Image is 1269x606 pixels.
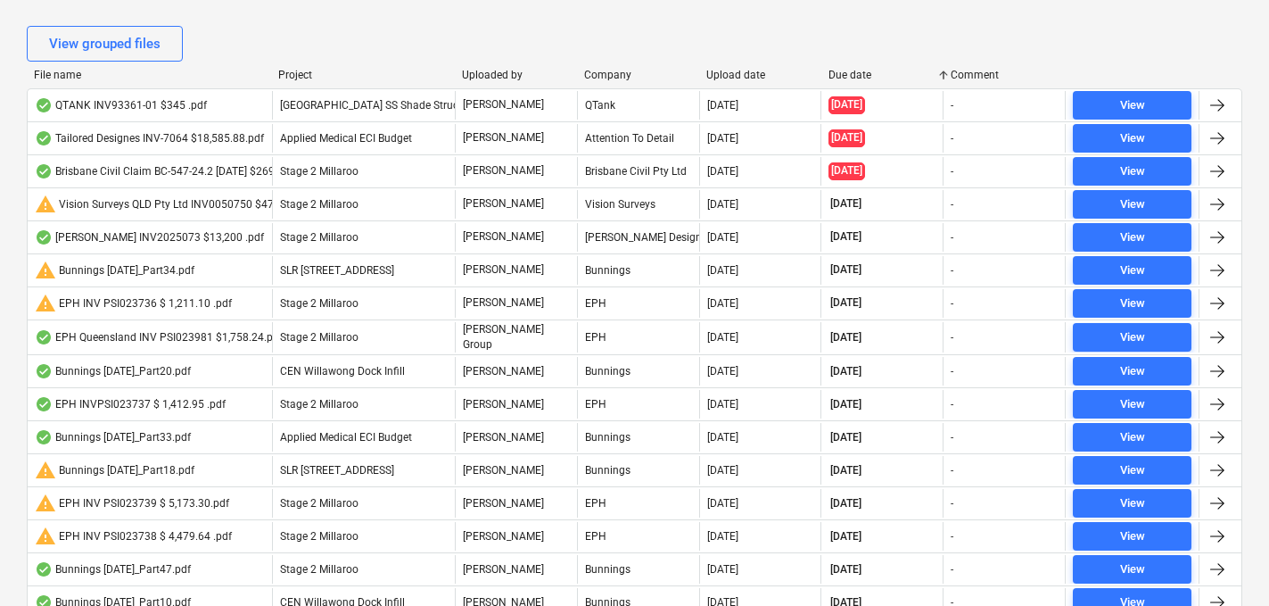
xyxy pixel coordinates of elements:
[577,256,699,285] div: Bunnings
[951,464,953,477] div: -
[951,563,953,576] div: -
[1073,357,1191,386] button: View
[828,295,863,311] span: [DATE]
[35,194,320,215] div: Vision Surveys QLD Pty Ltd INV0050750 $4708.00.pdf
[1073,522,1191,551] button: View
[828,496,863,511] span: [DATE]
[463,229,544,245] p: [PERSON_NAME]
[35,293,56,314] span: warning
[49,32,161,55] div: View grouped files
[280,165,358,178] span: Stage 2 Millaroo
[707,431,738,444] div: [DATE]
[707,264,738,277] div: [DATE]
[577,357,699,386] div: Bunnings
[463,163,544,178] p: [PERSON_NAME]
[280,431,412,444] span: Applied Medical ECI Budget
[35,230,264,245] div: [PERSON_NAME] INV2025073 $13,200 .pdf
[1120,129,1145,149] div: View
[828,229,863,245] span: [DATE]
[462,69,570,81] div: Uploaded by
[1120,328,1145,348] div: View
[1073,456,1191,485] button: View
[951,231,953,244] div: -
[707,365,738,378] div: [DATE]
[828,529,863,544] span: [DATE]
[1073,423,1191,452] button: View
[27,26,183,62] button: View grouped files
[577,423,699,452] div: Bunnings
[707,132,738,145] div: [DATE]
[828,196,863,212] span: [DATE]
[35,460,194,481] div: Bunnings [DATE]_Part18.pdf
[35,562,191,577] div: Bunnings [DATE]_Part47.pdf
[463,262,544,278] p: [PERSON_NAME]
[828,397,863,412] span: [DATE]
[1073,124,1191,153] button: View
[35,131,53,145] div: OCR finished
[1120,527,1145,547] div: View
[951,165,953,178] div: -
[707,297,738,310] div: [DATE]
[706,69,814,81] div: Upload date
[707,165,738,178] div: [DATE]
[951,132,953,145] div: -
[828,96,865,113] span: [DATE]
[463,463,544,478] p: [PERSON_NAME]
[951,297,953,310] div: -
[707,398,738,411] div: [DATE]
[577,390,699,419] div: EPH
[463,397,544,412] p: [PERSON_NAME]
[577,456,699,485] div: Bunnings
[1120,494,1145,514] div: View
[35,430,191,444] div: Bunnings [DATE]_Part33.pdf
[463,196,544,212] p: [PERSON_NAME]
[951,69,1059,81] div: Comment
[35,493,229,514] div: EPH INV PSI023739 $ 5,173.30.pdf
[35,562,53,577] div: OCR finished
[1120,394,1145,415] div: View
[828,330,863,345] span: [DATE]
[463,295,544,311] p: [PERSON_NAME]
[280,563,358,576] span: Stage 2 Millaroo
[577,190,699,219] div: Vision Surveys
[577,289,699,318] div: EPH
[35,397,53,411] div: OCR finished
[463,322,570,353] p: [PERSON_NAME] Group
[280,464,394,477] span: SLR 2 Millaroo Drive
[707,497,738,510] div: [DATE]
[828,162,865,179] span: [DATE]
[707,563,738,576] div: [DATE]
[577,522,699,551] div: EPH
[828,562,863,577] span: [DATE]
[280,231,358,244] span: Stage 2 Millaroo
[1120,294,1145,314] div: View
[35,98,207,112] div: QTANK INV93361-01 $345 .pdf
[828,262,863,278] span: [DATE]
[463,97,544,112] p: [PERSON_NAME]
[35,460,56,481] span: warning
[951,365,953,378] div: -
[35,260,56,281] span: warning
[1120,428,1145,448] div: View
[951,497,953,510] div: -
[577,489,699,518] div: EPH
[951,331,953,344] div: -
[1073,223,1191,252] button: View
[280,331,358,344] span: Stage 2 Millaroo
[1073,555,1191,584] button: View
[35,397,226,411] div: EPH INVPSI023737 $ 1,412.95 .pdf
[463,364,544,379] p: [PERSON_NAME]
[1120,195,1145,215] div: View
[1120,461,1145,481] div: View
[1073,289,1191,318] button: View
[35,164,53,178] div: OCR finished
[1180,520,1269,606] iframe: Chat Widget
[951,530,953,543] div: -
[463,496,544,511] p: [PERSON_NAME]
[280,365,405,378] span: CEN Willawong Dock Infill
[707,99,738,112] div: [DATE]
[280,497,358,510] span: Stage 2 Millaroo
[951,99,953,112] div: -
[35,526,56,547] span: warning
